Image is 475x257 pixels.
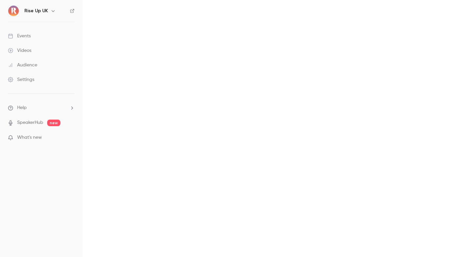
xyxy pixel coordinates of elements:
[8,62,37,68] div: Audience
[8,104,75,111] li: help-dropdown-opener
[47,120,60,126] span: new
[8,33,31,39] div: Events
[17,119,43,126] a: SpeakerHub
[8,6,19,16] img: Rise Up UK
[24,8,48,14] h6: Rise Up UK
[17,134,42,141] span: What's new
[8,76,34,83] div: Settings
[8,47,31,54] div: Videos
[17,104,27,111] span: Help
